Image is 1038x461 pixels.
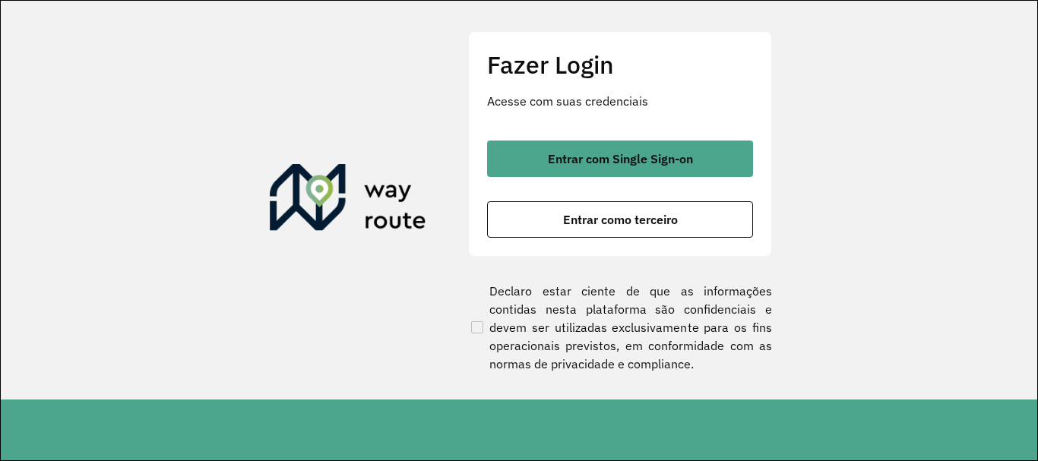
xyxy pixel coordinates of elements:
span: Entrar como terceiro [563,213,678,226]
span: Entrar com Single Sign-on [548,153,693,165]
h2: Fazer Login [487,50,753,79]
p: Acesse com suas credenciais [487,92,753,110]
label: Declaro estar ciente de que as informações contidas nesta plataforma são confidenciais e devem se... [468,282,772,373]
button: button [487,141,753,177]
img: Roteirizador AmbevTech [270,164,426,237]
button: button [487,201,753,238]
